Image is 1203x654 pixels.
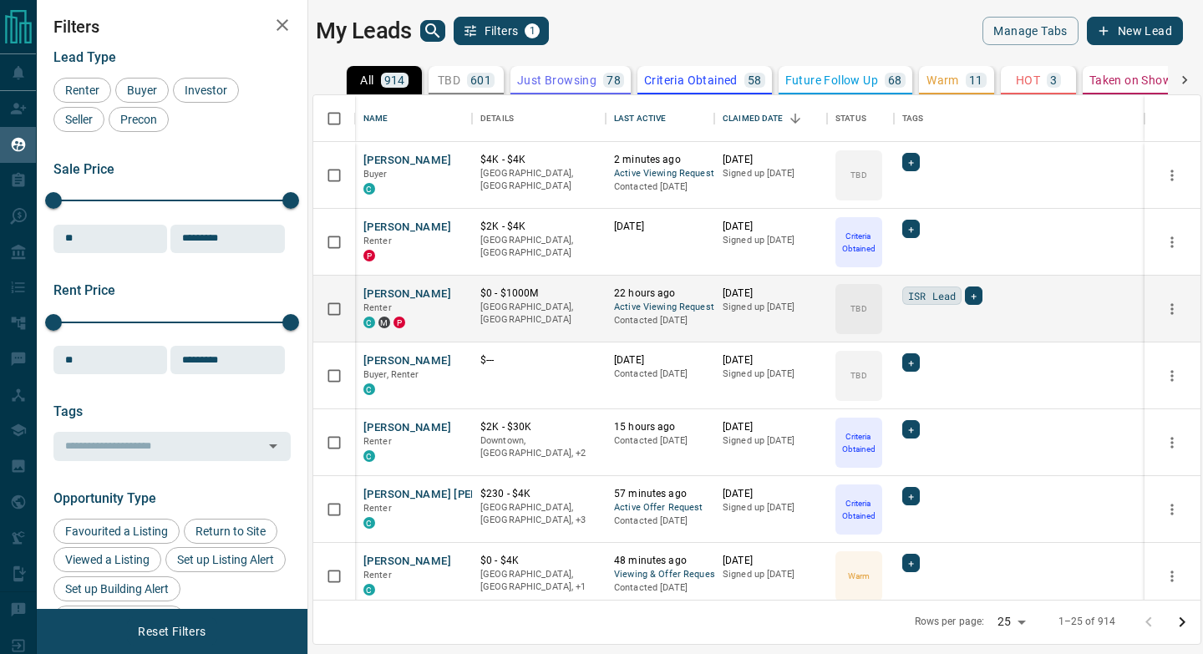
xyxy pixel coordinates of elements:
[363,95,388,142] div: Name
[908,421,914,438] span: +
[363,554,451,570] button: [PERSON_NAME]
[59,553,155,566] span: Viewed a Listing
[1165,606,1199,639] button: Go to next page
[480,353,597,368] p: $---
[480,153,597,167] p: $4K - $4K
[363,302,392,313] span: Renter
[723,220,819,234] p: [DATE]
[908,154,914,170] span: +
[991,610,1031,634] div: 25
[614,501,706,515] span: Active Offer Request
[363,353,451,369] button: [PERSON_NAME]
[614,153,706,167] p: 2 minutes ago
[902,153,920,171] div: +
[614,368,706,381] p: Contacted [DATE]
[363,570,392,580] span: Renter
[1016,74,1040,86] p: HOT
[614,434,706,448] p: Contacted [DATE]
[1160,564,1185,589] button: more
[480,487,597,501] p: $230 - $4K
[190,525,272,538] span: Return to Site
[723,501,819,515] p: Signed up [DATE]
[723,353,819,368] p: [DATE]
[59,525,174,538] span: Favourited a Listing
[723,234,819,247] p: Signed up [DATE]
[480,286,597,301] p: $0 - $1000M
[480,420,597,434] p: $2K - $30K
[614,353,706,368] p: [DATE]
[363,420,451,436] button: [PERSON_NAME]
[902,487,920,505] div: +
[316,18,412,44] h1: My Leads
[837,430,881,455] p: Criteria Obtained
[606,95,714,142] div: Last Active
[53,49,116,65] span: Lead Type
[59,113,99,126] span: Seller
[517,74,596,86] p: Just Browsing
[360,74,373,86] p: All
[53,17,291,37] h2: Filters
[784,107,807,130] button: Sort
[644,74,738,86] p: Criteria Obtained
[363,450,375,462] div: condos.ca
[173,78,239,103] div: Investor
[53,403,83,419] span: Tags
[363,220,451,236] button: [PERSON_NAME]
[171,553,280,566] span: Set up Listing Alert
[614,554,706,568] p: 48 minutes ago
[614,420,706,434] p: 15 hours ago
[1160,163,1185,188] button: more
[363,584,375,596] div: condos.ca
[894,95,1145,142] div: Tags
[614,581,706,595] p: Contacted [DATE]
[723,487,819,501] p: [DATE]
[363,487,541,503] button: [PERSON_NAME] [PERSON_NAME]
[827,95,894,142] div: Status
[723,420,819,434] p: [DATE]
[850,302,866,315] p: TBD
[480,501,597,527] p: East End, Midtown | Central, Toronto
[908,555,914,571] span: +
[785,74,878,86] p: Future Follow Up
[393,317,405,328] div: property.ca
[363,436,392,447] span: Renter
[363,503,392,514] span: Renter
[902,220,920,238] div: +
[1089,74,1195,86] p: Taken on Showings
[614,487,706,501] p: 57 minutes ago
[1058,615,1115,629] p: 1–25 of 914
[127,617,216,646] button: Reset Filters
[723,286,819,301] p: [DATE]
[723,167,819,180] p: Signed up [DATE]
[53,519,180,544] div: Favourited a Listing
[902,353,920,372] div: +
[614,515,706,528] p: Contacted [DATE]
[908,221,914,237] span: +
[480,167,597,193] p: [GEOGRAPHIC_DATA], [GEOGRAPHIC_DATA]
[908,354,914,371] span: +
[714,95,827,142] div: Claimed Date
[363,236,392,246] span: Renter
[363,369,419,380] span: Buyer, Renter
[384,74,405,86] p: 914
[614,568,706,582] span: Viewing & Offer Request
[53,107,104,132] div: Seller
[363,286,451,302] button: [PERSON_NAME]
[480,568,597,594] p: Toronto
[1160,430,1185,455] button: more
[480,220,597,234] p: $2K - $4K
[614,220,706,234] p: [DATE]
[184,519,277,544] div: Return to Site
[902,95,924,142] div: Tags
[53,547,161,572] div: Viewed a Listing
[480,554,597,568] p: $0 - $4K
[723,95,784,142] div: Claimed Date
[908,287,956,304] span: ISR Lead
[355,95,472,142] div: Name
[902,554,920,572] div: +
[363,317,375,328] div: condos.ca
[915,615,985,629] p: Rows per page:
[472,95,606,142] div: Details
[614,180,706,194] p: Contacted [DATE]
[363,517,375,529] div: condos.ca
